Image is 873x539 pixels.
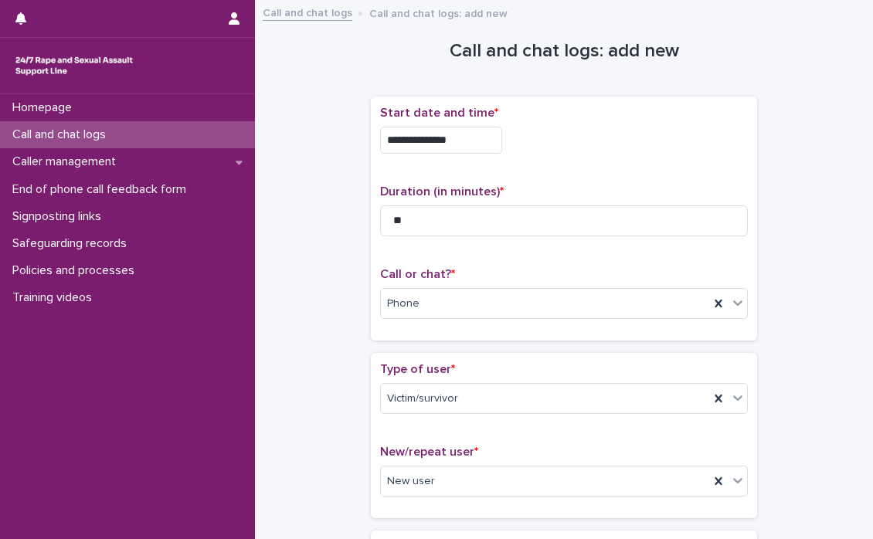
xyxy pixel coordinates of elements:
span: Type of user [380,363,455,375]
span: New user [387,473,435,490]
p: Policies and processes [6,263,147,278]
p: End of phone call feedback form [6,182,199,197]
span: New/repeat user [380,446,478,458]
span: Call or chat? [380,268,455,280]
span: Victim/survivor [387,391,458,407]
span: Phone [387,296,420,312]
a: Call and chat logs [263,3,352,21]
span: Duration (in minutes) [380,185,504,198]
img: rhQMoQhaT3yELyF149Cw [12,50,136,81]
p: Signposting links [6,209,114,224]
p: Homepage [6,100,84,115]
p: Call and chat logs [6,127,118,142]
span: Start date and time [380,107,498,119]
h1: Call and chat logs: add new [371,40,757,63]
p: Training videos [6,290,104,305]
p: Safeguarding records [6,236,139,251]
p: Call and chat logs: add new [369,4,508,21]
p: Caller management [6,154,128,169]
